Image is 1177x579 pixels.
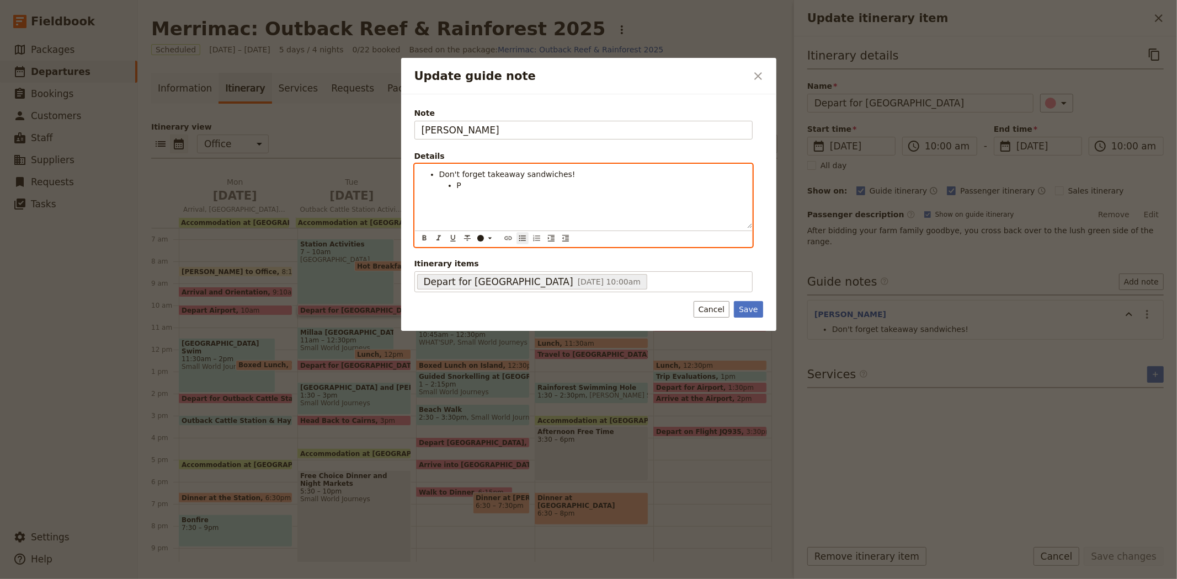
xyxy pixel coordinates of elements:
button: Insert link [502,232,514,244]
div: ​ [476,234,498,243]
h2: Update guide note [414,68,747,84]
input: Note [414,121,753,140]
div: Details [414,151,753,162]
button: Format strikethrough [461,232,473,244]
span: Note [414,108,753,119]
button: Format underline [447,232,459,244]
span: P [457,181,461,190]
button: Decrease indent [560,232,572,244]
button: Bulleted list [516,232,529,244]
span: Itinerary items [414,258,753,269]
button: Numbered list [531,232,543,244]
button: ​ [475,232,497,244]
button: Format italic [433,232,445,244]
button: Increase indent [545,232,557,244]
button: Cancel [694,301,729,318]
span: Don't forget takeaway sandwiches! [439,170,576,179]
span: [DATE] 10:00am [578,277,641,286]
button: Save [734,301,763,318]
span: Depart for [GEOGRAPHIC_DATA] [424,275,573,288]
button: Close dialog [749,67,768,85]
button: Format bold [418,232,430,244]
